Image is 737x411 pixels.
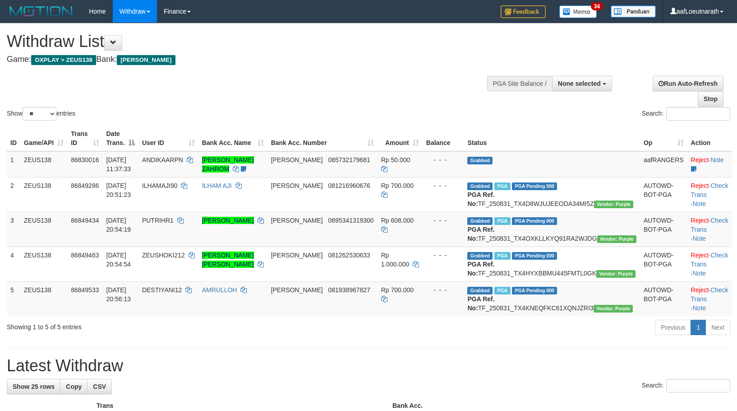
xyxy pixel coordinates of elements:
a: AMRULLOH [202,286,237,294]
span: PUTRIHR1 [142,217,174,224]
span: [DATE] 20:54:54 [106,252,131,268]
a: 1 [691,320,706,335]
th: Action [687,126,732,151]
span: [DATE] 20:51:23 [106,182,131,198]
span: 86849434 [71,217,99,224]
input: Search: [666,107,730,121]
span: CSV [93,383,106,390]
b: PGA Ref. No: [467,295,494,312]
td: 3 [7,212,20,247]
a: Run Auto-Refresh [653,76,723,91]
th: Balance [423,126,464,151]
span: [PERSON_NAME] [271,217,323,224]
a: Previous [655,320,691,335]
span: [PERSON_NAME] [117,55,175,65]
button: None selected [552,76,612,91]
span: PGA Pending [512,252,557,260]
span: 86849463 [71,252,99,259]
div: - - - [426,285,461,294]
div: Showing 1 to 5 of 5 entries [7,319,300,332]
span: [DATE] 20:54:19 [106,217,131,233]
span: [PERSON_NAME] [271,286,323,294]
td: aafRANGERS [640,151,687,177]
td: 1 [7,151,20,177]
span: Copy 085732179681 to clipboard [328,156,370,163]
a: Check Trans [691,286,728,303]
td: · [687,151,732,177]
span: Rp 608.000 [381,217,414,224]
span: Grabbed [467,182,493,190]
a: Note [692,304,706,312]
td: 4 [7,247,20,281]
img: MOTION_logo.png [7,5,75,18]
a: Note [710,156,724,163]
th: Status [464,126,640,151]
a: Check Trans [691,217,728,233]
label: Show entries [7,107,75,121]
div: - - - [426,251,461,260]
a: Check Trans [691,252,728,268]
span: [DATE] 20:56:13 [106,286,131,303]
td: ZEUS138 [20,151,67,177]
span: ILHAMAJI90 [142,182,178,189]
span: Rp 50.000 [381,156,410,163]
td: 5 [7,281,20,316]
a: CSV [87,379,112,394]
a: [PERSON_NAME] [PERSON_NAME] [202,252,254,268]
span: 86849286 [71,182,99,189]
span: Grabbed [467,287,493,294]
div: - - - [426,155,461,164]
a: Next [705,320,730,335]
td: ZEUS138 [20,212,67,247]
span: Rp 700.000 [381,286,414,294]
th: ID [7,126,20,151]
td: ZEUS138 [20,247,67,281]
span: Show 25 rows [13,383,55,390]
td: TF_250831_TX4OXKLLKYQ91RA2WJDG [464,212,640,247]
th: Bank Acc. Number: activate to sort column ascending [267,126,378,151]
span: Grabbed [467,252,493,260]
select: Showentries [23,107,56,121]
span: Rp 1.000.000 [381,252,409,268]
span: PGA Pending [512,287,557,294]
span: ANDIKAARPN [142,156,183,163]
h1: Latest Withdraw [7,357,730,375]
span: [PERSON_NAME] [271,252,323,259]
td: 2 [7,177,20,212]
a: Show 25 rows [7,379,60,394]
a: Check Trans [691,182,728,198]
div: - - - [426,216,461,225]
a: Reject [691,182,709,189]
a: [PERSON_NAME] ZAHROM [202,156,254,173]
span: Copy 081262530633 to clipboard [328,252,370,259]
span: 86849533 [71,286,99,294]
td: · · [687,212,732,247]
td: TF_250831_TX4KNEQFKC61XQNJZRI3 [464,281,640,316]
h4: Game: Bank: [7,55,482,64]
span: Vendor URL: https://trx4.1velocity.biz [597,235,636,243]
span: ZEUSHOKI212 [142,252,185,259]
th: Game/API: activate to sort column ascending [20,126,67,151]
a: Reject [691,156,709,163]
td: AUTOWD-BOT-PGA [640,212,687,247]
span: DESTIYANI12 [142,286,182,294]
a: Reject [691,252,709,259]
span: Marked by aafRornrotha [494,217,510,225]
label: Search: [642,107,730,121]
label: Search: [642,379,730,392]
a: Note [692,235,706,242]
th: Op: activate to sort column ascending [640,126,687,151]
b: PGA Ref. No: [467,226,494,242]
a: Note [692,270,706,277]
a: Copy [60,379,88,394]
a: Reject [691,286,709,294]
td: TF_250831_TX4D8WJUJEEODA34MI5Z [464,177,640,212]
img: panduan.png [611,5,656,18]
span: Copy [66,383,82,390]
span: PGA Pending [512,182,557,190]
span: Grabbed [467,217,493,225]
span: Marked by aafRornrotha [494,182,510,190]
span: Copy 081216960676 to clipboard [328,182,370,189]
td: · · [687,247,732,281]
span: [PERSON_NAME] [271,156,323,163]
